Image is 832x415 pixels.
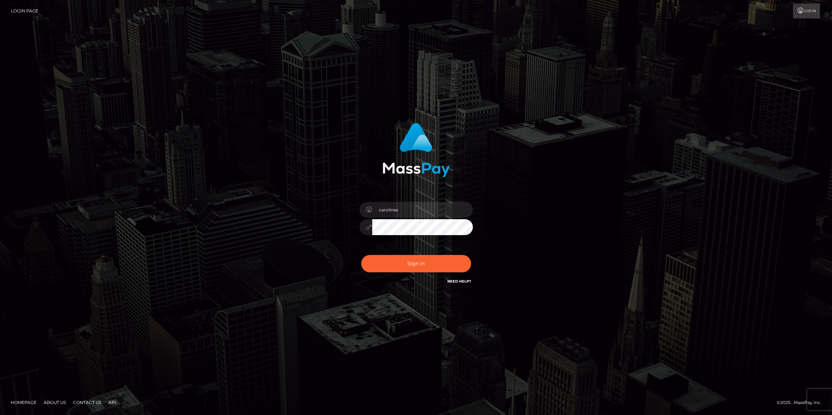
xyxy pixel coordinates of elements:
[777,399,827,407] div: © 2025 , MassPay Inc.
[793,4,820,18] a: Login
[41,397,69,408] a: About Us
[361,255,471,272] button: Sign in
[11,4,38,18] a: Login Page
[383,123,450,177] img: MassPay Login
[70,397,104,408] a: Contact Us
[447,279,471,284] a: Need Help?
[106,397,119,408] a: API
[8,397,39,408] a: Homepage
[372,202,473,218] input: Username...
